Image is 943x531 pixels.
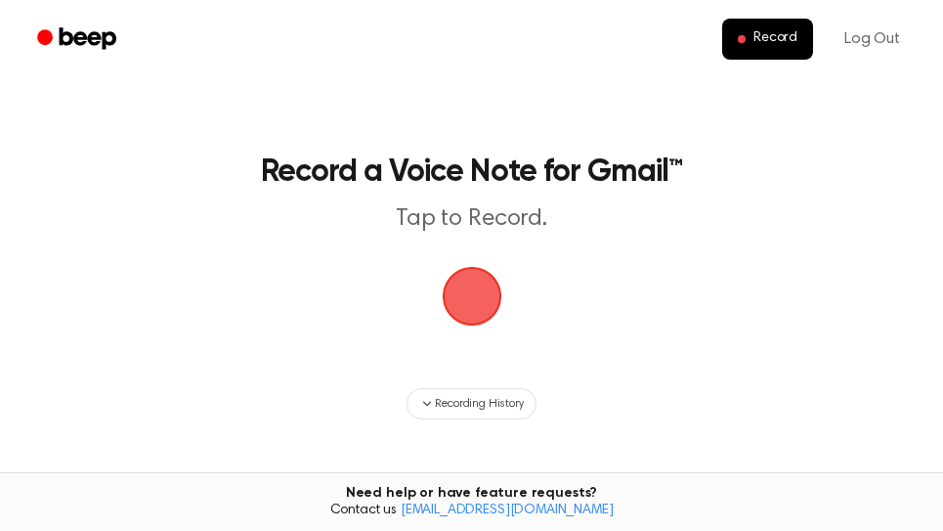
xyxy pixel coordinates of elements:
[435,395,523,413] span: Recording History
[753,30,797,48] span: Record
[211,156,732,188] h1: Record a Voice Note for Gmail™
[401,504,614,517] a: [EMAIL_ADDRESS][DOMAIN_NAME]
[23,21,134,59] a: Beep
[407,388,536,420] button: Recording History
[12,503,931,520] span: Contact us
[722,19,813,60] button: Record
[211,203,732,236] p: Tap to Record.
[825,16,920,63] a: Log Out
[443,267,501,326] img: Beep Logo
